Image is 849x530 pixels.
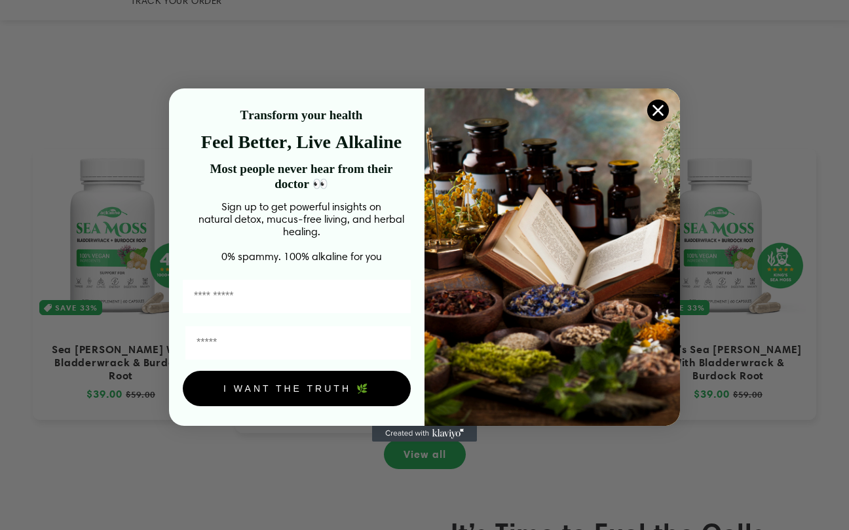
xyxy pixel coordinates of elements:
[185,326,411,360] input: Email
[192,250,411,263] p: 0% spammy. 100% alkaline for you
[183,280,411,313] input: First Name
[647,99,670,122] button: Close dialog
[240,108,363,122] strong: Transform your health
[210,162,392,191] strong: Most people never hear from their doctor 👀
[372,426,477,442] a: Created with Klaviyo - opens in a new tab
[192,200,411,238] p: Sign up to get powerful insights on natural detox, mucus-free living, and herbal healing.
[424,88,680,426] img: 4a4a186a-b914-4224-87c7-990d8ecc9bca.jpeg
[201,132,402,152] strong: Feel Better, Live Alkaline
[183,371,411,406] button: I WANT THE TRUTH 🌿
